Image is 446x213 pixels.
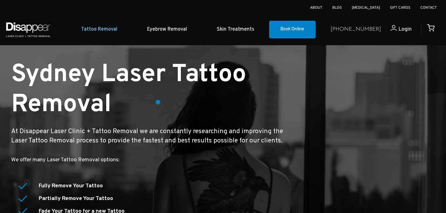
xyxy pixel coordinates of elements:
a: Eyebrow Removal [132,20,202,39]
span: Login [398,26,412,33]
strong: Fully Remove Your Tattoo [39,182,103,189]
a: About [310,5,322,10]
a: Blog [332,5,342,10]
small: Sydney Laser Tattoo Removal [11,59,246,121]
p: We offer many Laser Tattoo Removal options: [11,156,292,165]
strong: Partially Remove Your Tattoo [39,195,113,202]
a: Gift Cards [390,5,410,10]
a: Login [381,25,412,34]
a: Contact [420,5,437,10]
a: Tattoo Removal [66,20,132,39]
a: [MEDICAL_DATA] [352,5,380,10]
a: [PHONE_NUMBER] [330,25,381,34]
big: At Disappear Laser Clinic + Tattoo Removal we are constantly researching and improving the Laser ... [11,127,283,145]
img: Disappear - Laser Clinic and Tattoo Removal Services in Sydney, Australia [5,19,52,41]
a: Skin Treatments [202,20,269,39]
a: Book Online [269,21,316,39]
